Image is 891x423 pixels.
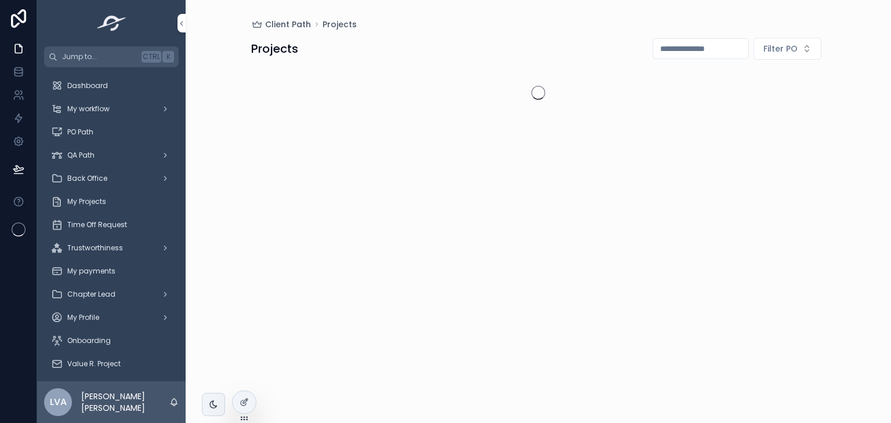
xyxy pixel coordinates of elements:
span: My Profile [67,313,99,322]
img: App logo [93,14,130,32]
span: Ctrl [142,51,161,63]
span: K [164,52,173,61]
span: Chapter Lead [67,290,115,299]
button: Select Button [754,38,821,60]
a: Value R. Project [44,353,179,374]
span: My payments [67,267,115,276]
button: Jump to...CtrlK [44,46,179,67]
span: Jump to... [62,52,137,61]
a: Chapter Lead [44,284,179,305]
span: PO Path [67,127,93,137]
a: Dashboard [44,75,179,96]
h1: Projects [251,41,298,57]
p: [PERSON_NAME] [PERSON_NAME] [81,391,169,414]
span: LVA [50,395,67,409]
a: QA Path [44,145,179,166]
div: scrollable content [37,67,186,381]
span: Back Office [67,174,107,183]
span: Onboarding [67,336,111,345]
a: My workflow [44,99,179,119]
a: Client Path [251,19,311,30]
span: Value R. Project [67,359,121,369]
a: Trustworthiness [44,238,179,258]
a: My payments [44,261,179,282]
span: Time Off Request [67,220,127,229]
a: My Profile [44,307,179,328]
a: Projects [323,19,357,30]
a: Time Off Request [44,214,179,235]
a: My Projects [44,191,179,212]
a: PO Path [44,122,179,143]
span: Dashboard [67,81,108,90]
span: Trustworthiness [67,243,123,253]
span: My Projects [67,197,106,206]
span: Client Path [265,19,311,30]
span: Filter PO [763,43,798,54]
a: Back Office [44,168,179,189]
span: QA Path [67,151,95,160]
a: Onboarding [44,330,179,351]
span: My workflow [67,104,110,114]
